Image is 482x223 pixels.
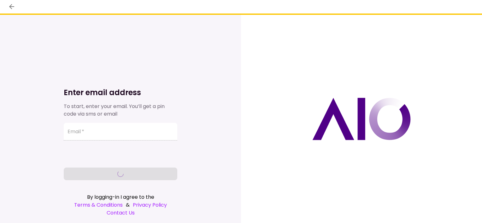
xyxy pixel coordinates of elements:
[64,209,177,217] a: Contact Us
[74,201,123,209] a: Terms & Conditions
[312,98,411,140] img: AIO logo
[6,1,17,12] button: back
[64,103,177,118] div: To start, enter your email. You’ll get a pin code via sms or email
[64,88,177,98] h1: Enter email address
[133,201,167,209] a: Privacy Policy
[64,201,177,209] div: &
[64,193,177,201] div: By logging-in I agree to the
